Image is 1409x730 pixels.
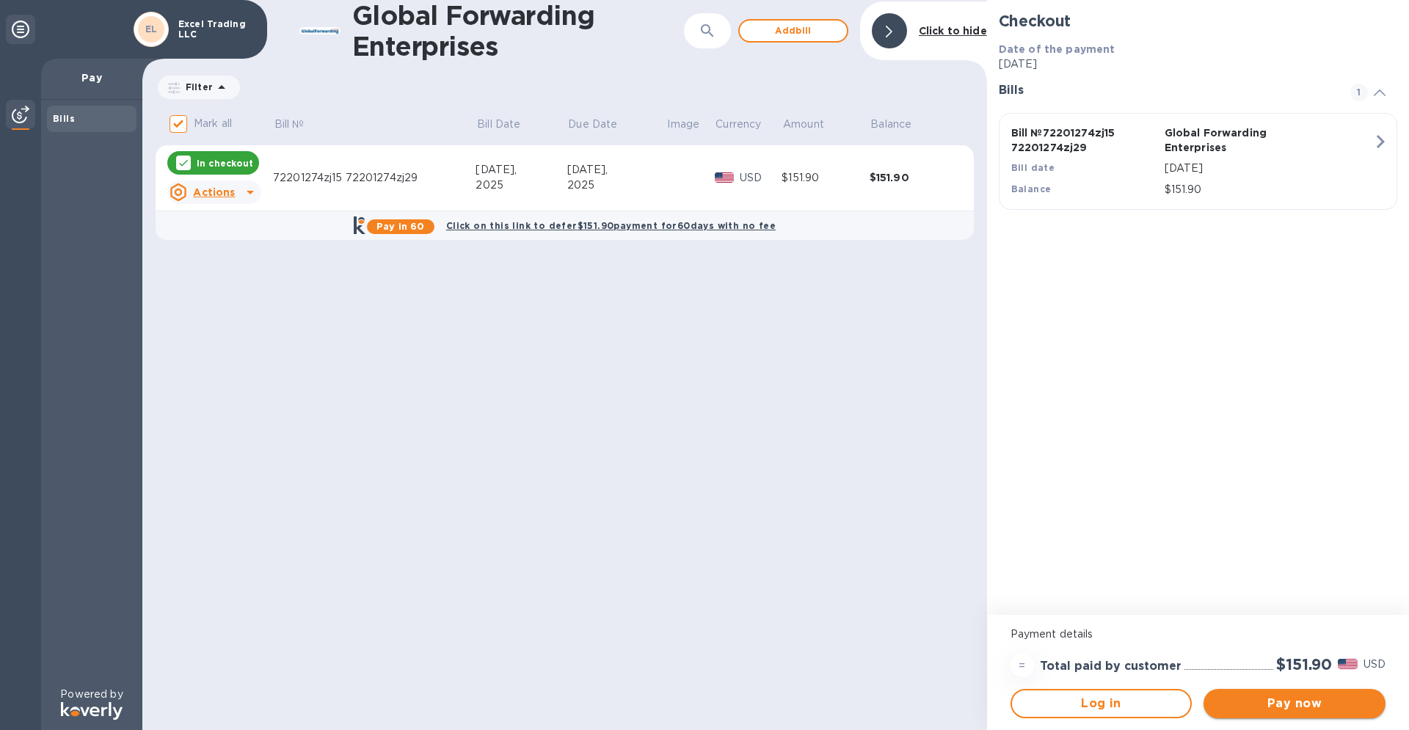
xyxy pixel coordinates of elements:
[1011,689,1193,718] button: Log in
[1165,182,1373,197] p: $151.90
[477,117,539,132] span: Bill Date
[1040,660,1182,674] h3: Total paid by customer
[1011,654,1034,677] div: =
[1165,125,1312,155] p: Global Forwarding Enterprises
[178,19,252,40] p: Excel Trading LLC
[53,70,131,85] p: Pay
[1011,125,1159,155] p: Bill № 72201274zj15 72201274zj29
[1011,162,1055,173] b: Bill date
[1215,695,1374,712] span: Pay now
[738,19,848,43] button: Addbill
[1011,627,1386,642] p: Payment details
[273,170,476,186] div: 72201274zj15 72201274zj29
[1364,657,1386,672] p: USD
[193,186,235,198] u: Actions
[476,162,567,178] div: [DATE],
[197,157,253,169] p: In checkout
[919,25,987,37] b: Click to hide
[567,162,666,178] div: [DATE],
[1024,695,1179,712] span: Log in
[145,23,158,34] b: EL
[53,113,75,124] b: Bills
[999,43,1115,55] b: Date of the payment
[61,702,123,720] img: Logo
[870,170,958,185] div: $151.90
[1165,161,1373,176] p: [DATE]
[446,220,776,231] b: Click on this link to defer $151.90 payment for 60 days with no fee
[667,117,699,132] p: Image
[567,178,666,193] div: 2025
[568,117,636,132] span: Due Date
[715,172,735,183] img: USD
[1204,689,1386,718] button: Pay now
[999,113,1397,210] button: Bill №72201274zj15 72201274zj29Global Forwarding EnterprisesBill date[DATE]Balance$151.90
[180,81,213,93] p: Filter
[751,22,835,40] span: Add bill
[870,117,931,132] span: Balance
[782,170,869,186] div: $151.90
[1350,84,1368,101] span: 1
[1011,183,1052,194] b: Balance
[477,117,520,132] p: Bill Date
[740,170,782,186] p: USD
[60,687,123,702] p: Powered by
[568,117,617,132] p: Due Date
[194,116,232,131] p: Mark all
[783,117,843,132] span: Amount
[716,117,761,132] p: Currency
[274,117,305,132] p: Bill №
[999,56,1397,72] p: [DATE]
[999,12,1397,30] h2: Checkout
[870,117,911,132] p: Balance
[783,117,824,132] p: Amount
[476,178,567,193] div: 2025
[376,221,424,232] b: Pay in 60
[999,84,1333,98] h3: Bills
[1276,655,1332,674] h2: $151.90
[274,117,324,132] span: Bill №
[1338,659,1358,669] img: USD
